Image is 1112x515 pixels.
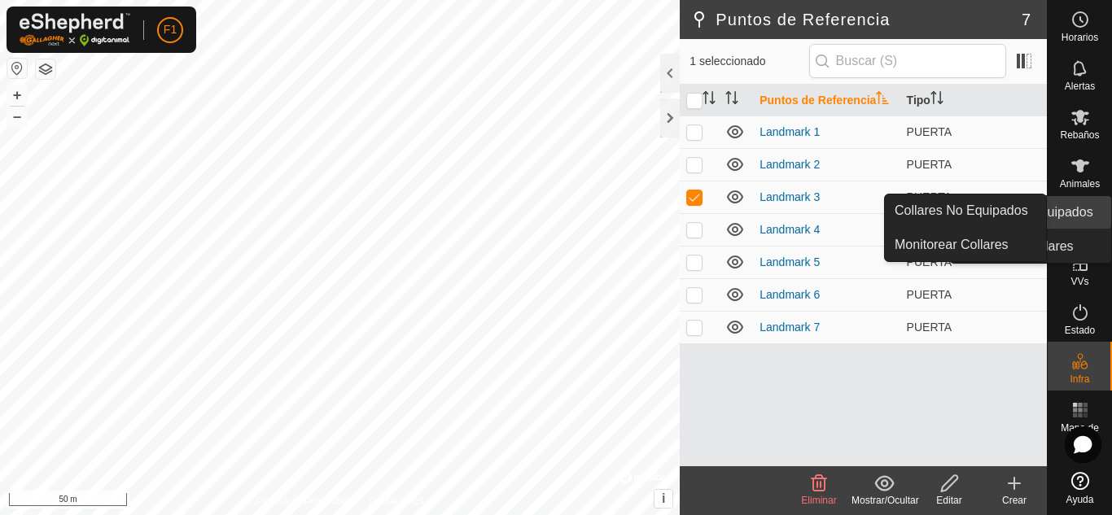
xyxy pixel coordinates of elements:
[753,85,900,116] th: Puntos de Referencia
[760,255,820,268] a: Landmark 5
[895,201,1028,220] span: Collares No Equipados
[7,85,27,105] button: +
[917,493,982,508] div: Editar
[809,44,1006,78] input: Buscar (S)
[900,85,1047,116] th: Tipo
[760,190,820,203] a: Landmark 3
[760,223,820,236] a: Landmark 4
[801,495,836,506] span: Eliminar
[1060,179,1100,189] span: Animales
[760,125,820,138] a: Landmark 1
[1062,33,1098,42] span: Horarios
[655,490,672,508] button: i
[703,94,716,107] p-sorticon: Activar para ordenar
[852,493,917,508] div: Mostrar/Ocultar
[885,194,1046,227] a: Collares No Equipados
[1070,277,1088,286] span: VVs
[1065,325,1095,335] span: Estado
[164,21,177,38] span: F1
[370,494,424,508] a: Contáctenos
[7,107,27,126] button: –
[907,321,952,334] span: PUERTA
[1060,130,1099,140] span: Rebaños
[907,255,952,268] span: PUERTA
[885,229,1046,261] a: Monitorear Collares
[895,235,1009,255] span: Monitorear Collares
[982,493,1047,508] div: Crear
[930,94,943,107] p-sorticon: Activar para ordenar
[7,59,27,78] button: Restablecer Mapa
[1070,374,1089,384] span: Infra
[760,158,820,171] a: Landmark 2
[907,288,952,301] span: PUERTA
[760,321,820,334] a: Landmark 7
[1022,7,1031,32] span: 7
[760,288,820,301] a: Landmark 6
[256,494,349,508] a: Política de Privacidad
[907,125,952,138] span: PUERTA
[36,59,55,79] button: Capas del Mapa
[1048,465,1112,511] a: Ayuda
[907,190,952,203] span: PUERTA
[725,94,738,107] p-sorticon: Activar para ordenar
[662,491,665,505] span: i
[1066,495,1094,504] span: Ayuda
[690,53,808,70] span: 1 seleccionado
[876,94,889,107] p-sorticon: Activar para ordenar
[907,158,952,171] span: PUERTA
[690,10,1022,29] h2: Puntos de Referencia
[20,13,130,46] img: Logo Gallagher
[1065,81,1095,91] span: Alertas
[1052,423,1108,443] span: Mapa de Calor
